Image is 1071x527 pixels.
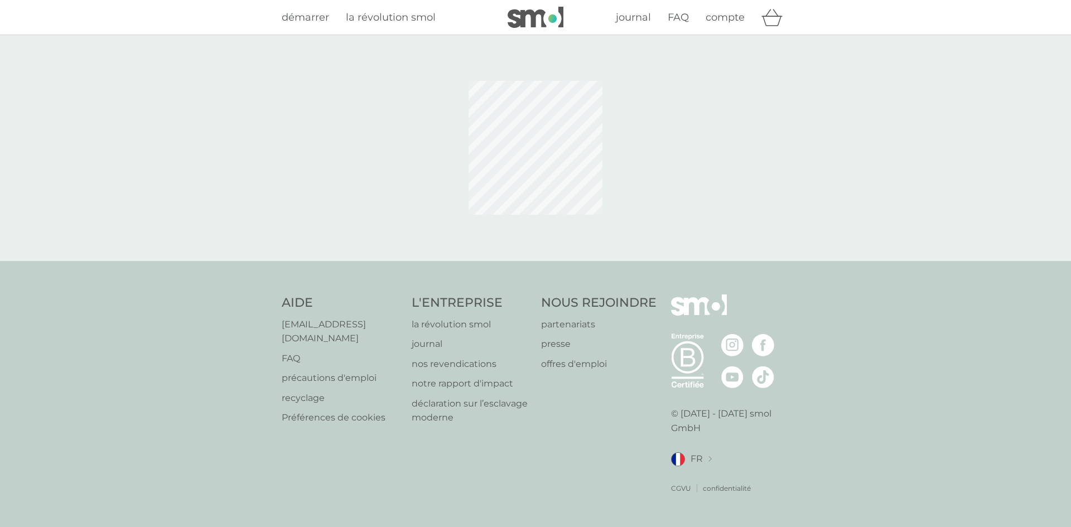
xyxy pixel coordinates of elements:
[671,452,685,466] img: FR drapeau
[282,317,401,346] a: [EMAIL_ADDRESS][DOMAIN_NAME]
[412,376,530,391] a: notre rapport d'impact
[282,351,401,366] a: FAQ
[752,366,774,388] img: visitez la page TikTok de smol
[412,294,530,312] h4: L'ENTREPRISE
[691,452,703,466] span: FR
[706,9,745,26] a: compte
[616,11,651,23] span: journal
[671,483,691,494] a: CGVU
[412,337,530,351] a: journal
[412,397,530,425] a: déclaration sur l’esclavage moderne
[508,7,563,28] img: smol
[708,456,712,462] img: changer de pays
[541,337,657,351] a: presse
[671,407,790,435] p: © [DATE] - [DATE] smol GmbH
[282,294,401,312] h4: AIDE
[671,294,727,332] img: smol
[668,11,689,23] span: FAQ
[541,317,657,332] a: partenariats
[616,9,651,26] a: journal
[541,294,657,312] h4: NOUS REJOINDRE
[282,410,401,425] a: Préférences de cookies
[706,11,745,23] span: compte
[703,483,751,494] a: confidentialité
[668,9,689,26] a: FAQ
[721,334,744,356] img: visitez la page Instagram de smol
[346,9,436,26] a: la révolution smol
[412,317,530,332] a: la révolution smol
[541,357,657,371] a: offres d'emploi
[282,11,329,23] span: démarrer
[761,6,789,28] div: panier
[412,357,530,371] a: nos revendications
[282,9,329,26] a: démarrer
[721,366,744,388] img: visitez la page Youtube de smol
[282,371,401,385] a: précautions d'emploi
[752,334,774,356] img: visitez la page Facebook de smol
[346,11,436,23] span: la révolution smol
[282,391,401,405] a: recyclage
